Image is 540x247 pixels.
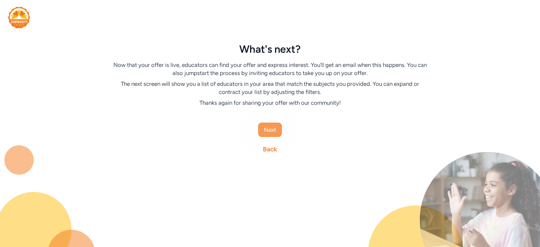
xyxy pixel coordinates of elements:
div: The next screen will show you a list of educators in your area that match the subjects you provid... [111,80,429,96]
a: Back [263,145,277,154]
button: Next [258,123,282,137]
div: Thanks again for sharing your offer with our community! [111,99,429,107]
div: Now that your offer is live, educators can find your offer and express interest. You'll get an em... [111,61,429,77]
span: Next [264,126,276,134]
div: What's next? [111,43,429,55]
